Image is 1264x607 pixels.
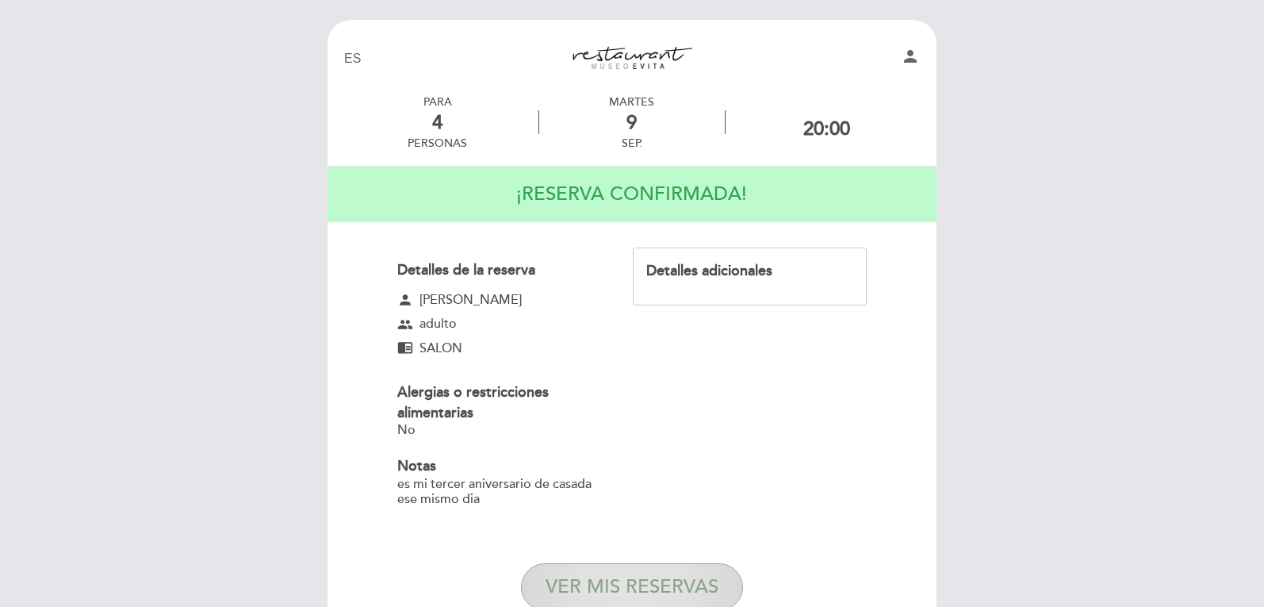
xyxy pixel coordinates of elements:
div: No [397,423,604,438]
div: Notas [397,456,604,477]
div: Detalles adicionales [646,261,853,282]
span: chrome_reader_mode [397,340,413,355]
div: es mi tercer aniversario de casada ese mismo dia [397,477,604,507]
button: person [901,47,920,71]
div: 9 [539,111,724,134]
i: person [901,47,920,66]
a: Museo Evita Restaurant [533,37,731,81]
span: person [397,292,413,308]
div: PARA [408,95,467,109]
span: SALON [419,340,462,358]
div: 20:00 [803,117,850,140]
span: adulto [419,315,457,333]
div: martes [539,95,724,109]
div: Detalles de la reserva [397,260,604,281]
div: personas [408,136,467,150]
span: [PERSON_NAME] [419,291,522,309]
div: 4 [408,111,467,134]
div: sep. [539,136,724,150]
div: Alergias o restricciones alimentarias [397,382,604,423]
h4: ¡RESERVA CONFIRMADA! [516,172,747,217]
span: group [397,317,413,332]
